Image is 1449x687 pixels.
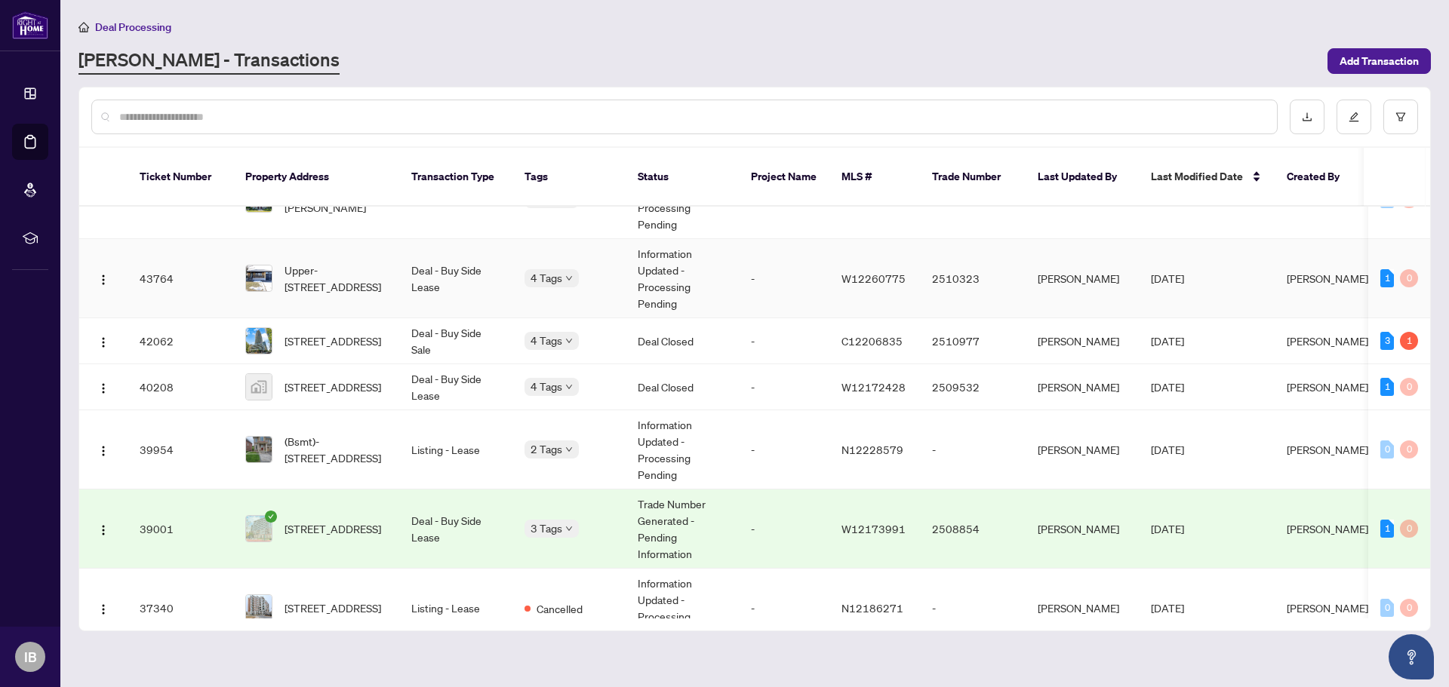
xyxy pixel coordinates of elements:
th: Ticket Number [128,148,233,207]
td: Listing - Lease [399,410,512,489]
span: [DATE] [1151,271,1184,285]
span: W12173991 [841,522,906,535]
td: - [920,569,1026,648]
button: Logo [91,437,115,462]
th: Trade Number [920,148,1026,207]
span: down [565,525,573,532]
span: Deal Processing [95,20,171,34]
span: [STREET_ADDRESS] [285,333,381,349]
td: - [739,569,829,648]
span: [PERSON_NAME] [1287,334,1368,348]
span: down [565,274,573,282]
span: check-circle [265,511,277,523]
td: - [739,318,829,364]
img: thumbnail-img [246,595,272,621]
td: 39001 [128,489,233,569]
div: 0 [1400,378,1418,396]
div: 3 [1380,332,1394,350]
img: thumbnail-img [246,374,272,400]
td: 42062 [128,318,233,364]
td: 2510323 [920,239,1026,318]
td: - [739,239,829,318]
a: [PERSON_NAME] - Transactions [78,48,340,75]
div: 0 [1400,599,1418,617]
button: Logo [91,375,115,399]
td: 2508854 [920,489,1026,569]
img: Logo [97,274,109,286]
span: [PERSON_NAME] [1287,522,1368,535]
th: Created By [1275,148,1365,207]
td: [PERSON_NAME] [1026,239,1139,318]
button: Logo [91,266,115,290]
td: 2510977 [920,318,1026,364]
td: Information Updated - Processing Pending [626,239,739,318]
td: Deal - Buy Side Sale [399,318,512,364]
img: thumbnail-img [246,437,272,462]
span: [STREET_ADDRESS] [285,379,381,395]
span: [DATE] [1151,601,1184,615]
td: Information Updated - Processing Pending [626,569,739,648]
img: logo [12,11,48,39]
span: Last Modified Date [1151,168,1243,185]
td: [PERSON_NAME] [1026,364,1139,410]
th: Last Modified Date [1139,148,1275,207]
td: Listing - Lease [399,569,512,648]
td: 40208 [128,364,233,410]
img: Logo [97,336,109,348]
span: C12206835 [841,334,903,348]
td: - [739,410,829,489]
div: 1 [1380,520,1394,538]
th: Last Updated By [1026,148,1139,207]
span: [DATE] [1151,380,1184,394]
img: Logo [97,603,109,615]
span: down [565,446,573,453]
span: down [565,383,573,391]
span: [DATE] [1151,443,1184,456]
span: W12172428 [841,380,906,394]
img: Logo [97,445,109,457]
span: 2 Tags [531,440,562,458]
span: filter [1395,112,1406,122]
span: [STREET_ADDRESS] [285,520,381,537]
th: Property Address [233,148,399,207]
td: Deal Closed [626,318,739,364]
span: W12260775 [841,271,906,285]
img: thumbnail-img [246,328,272,354]
th: Tags [512,148,626,207]
span: [DATE] [1151,334,1184,348]
span: [DATE] [1151,522,1184,535]
span: Add Transaction [1340,49,1419,73]
button: Add Transaction [1327,48,1431,74]
td: - [920,410,1026,489]
span: (Bsmt)-[STREET_ADDRESS] [285,433,387,466]
td: - [739,364,829,410]
td: Trade Number Generated - Pending Information [626,489,739,569]
td: 43764 [128,239,233,318]
span: Upper-[STREET_ADDRESS] [285,262,387,295]
span: 4 Tags [531,332,562,349]
span: down [565,337,573,345]
div: 1 [1380,378,1394,396]
span: N12186271 [841,601,903,615]
th: Project Name [739,148,829,207]
span: edit [1349,112,1359,122]
td: 39954 [128,410,233,489]
button: Logo [91,329,115,353]
div: 1 [1380,269,1394,287]
span: 3 Tags [531,520,562,537]
button: Logo [91,596,115,620]
span: download [1302,112,1312,122]
td: Deal - Buy Side Lease [399,364,512,410]
div: 0 [1400,440,1418,459]
button: edit [1337,100,1371,134]
div: 0 [1380,599,1394,617]
img: Logo [97,524,109,536]
span: 4 Tags [531,378,562,395]
span: [PERSON_NAME] [1287,380,1368,394]
th: Transaction Type [399,148,512,207]
th: MLS # [829,148,920,207]
div: 1 [1400,332,1418,350]
td: Deal - Buy Side Lease [399,489,512,569]
span: IB [24,646,37,667]
td: 37340 [128,569,233,648]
